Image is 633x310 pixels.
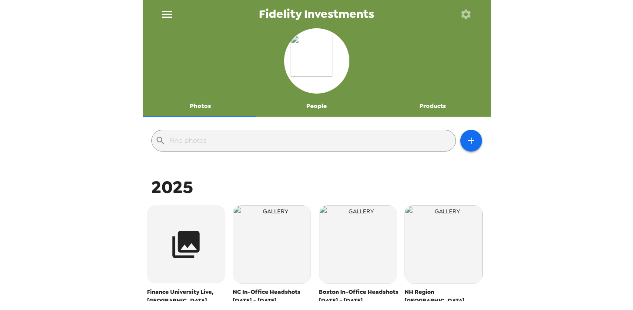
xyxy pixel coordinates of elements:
span: NH Region [GEOGRAPHIC_DATA] [405,288,486,305]
input: Find photos [169,134,452,148]
img: gallery [405,205,483,283]
span: Fidelity Investments [259,8,374,20]
img: org logo [291,35,343,87]
button: Photos [143,96,259,117]
button: Products [375,96,491,117]
img: gallery [233,205,311,283]
span: NC In-Office Headshots [DATE] - [DATE] [233,288,315,305]
span: 2025 [151,175,193,199]
span: Boston In-Office Headshots [DATE] - [DATE] [319,288,401,305]
button: People [258,96,375,117]
img: gallery [319,205,397,283]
